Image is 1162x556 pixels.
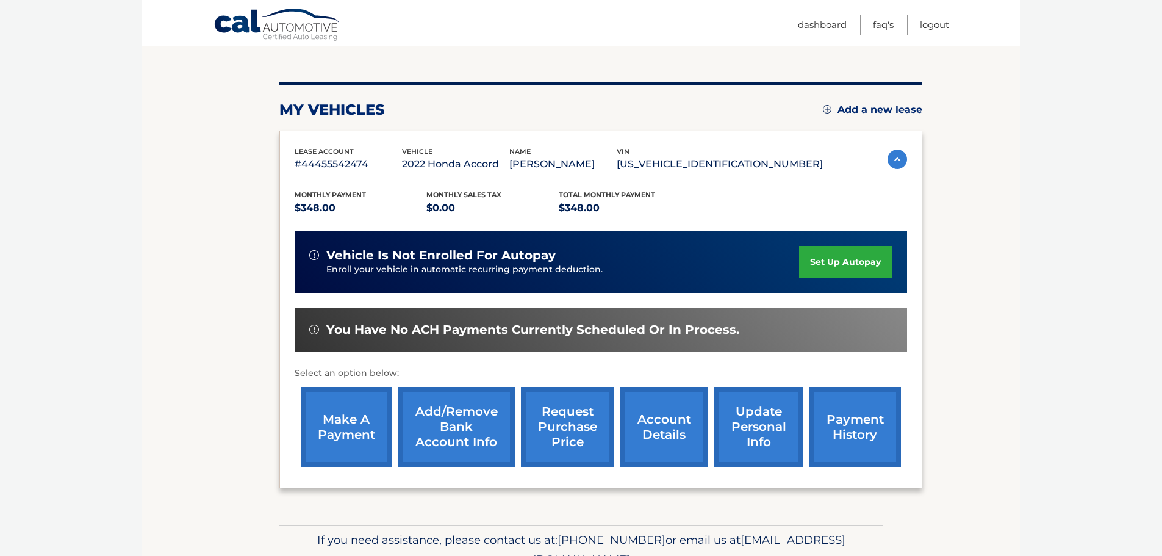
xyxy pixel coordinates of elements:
[509,156,617,173] p: [PERSON_NAME]
[309,250,319,260] img: alert-white.svg
[809,387,901,467] a: payment history
[799,246,892,278] a: set up autopay
[798,15,847,35] a: Dashboard
[295,147,354,156] span: lease account
[402,147,432,156] span: vehicle
[326,248,556,263] span: vehicle is not enrolled for autopay
[213,8,342,43] a: Cal Automotive
[823,104,922,116] a: Add a new lease
[398,387,515,467] a: Add/Remove bank account info
[558,533,665,547] span: [PHONE_NUMBER]
[326,322,739,338] span: You have no ACH payments currently scheduled or in process.
[326,263,800,276] p: Enroll your vehicle in automatic recurring payment deduction.
[823,105,831,114] img: add.svg
[920,15,949,35] a: Logout
[714,387,803,467] a: update personal info
[295,366,907,381] p: Select an option below:
[873,15,894,35] a: FAQ's
[617,147,629,156] span: vin
[521,387,614,467] a: request purchase price
[559,190,655,199] span: Total Monthly Payment
[426,190,501,199] span: Monthly sales Tax
[295,156,402,173] p: #44455542474
[402,156,509,173] p: 2022 Honda Accord
[301,387,392,467] a: make a payment
[295,190,366,199] span: Monthly Payment
[295,200,427,217] p: $348.00
[620,387,708,467] a: account details
[279,101,385,119] h2: my vehicles
[559,200,691,217] p: $348.00
[426,200,559,217] p: $0.00
[309,325,319,334] img: alert-white.svg
[617,156,823,173] p: [US_VEHICLE_IDENTIFICATION_NUMBER]
[509,147,531,156] span: name
[888,150,907,169] img: accordion-active.svg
